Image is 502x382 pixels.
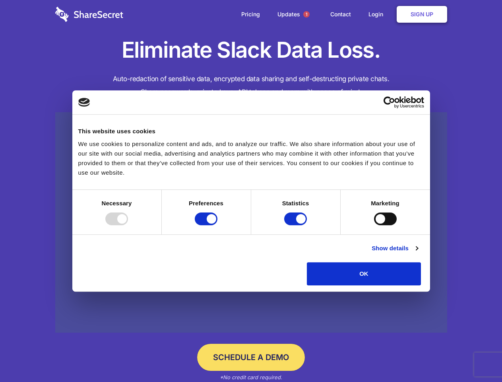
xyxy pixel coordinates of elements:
strong: Preferences [189,200,223,207]
em: *No credit card required. [220,374,282,380]
a: Login [361,2,395,27]
h1: Eliminate Slack Data Loss. [55,36,447,64]
img: logo-wordmark-white-trans-d4663122ce5f474addd5e946df7df03e33cb6a1c49d2221995e7729f52c070b2.svg [55,7,123,22]
button: OK [307,262,421,285]
a: Sign Up [397,6,447,23]
a: Usercentrics Cookiebot - opens in a new window [355,96,424,108]
a: Pricing [233,2,268,27]
a: Show details [372,244,418,253]
img: logo [78,98,90,107]
strong: Statistics [282,200,309,207]
a: Schedule a Demo [197,344,305,371]
div: This website uses cookies [78,127,424,136]
strong: Necessary [102,200,132,207]
a: Wistia video thumbnail [55,112,447,333]
div: We use cookies to personalize content and ads, and to analyze our traffic. We also share informat... [78,139,424,177]
span: 1 [303,11,310,18]
h4: Auto-redaction of sensitive data, encrypted data sharing and self-destructing private chats. Shar... [55,72,447,99]
strong: Marketing [371,200,399,207]
a: Contact [322,2,359,27]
